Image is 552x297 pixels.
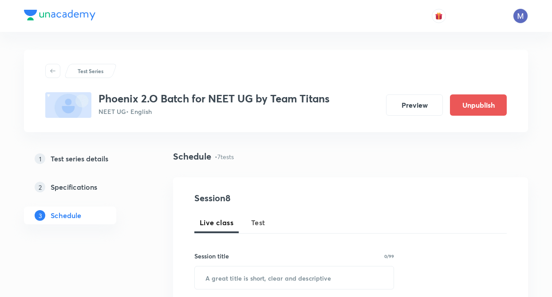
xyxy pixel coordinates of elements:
p: NEET UG • English [99,107,330,116]
button: Unpublish [450,94,507,116]
p: Test Series [78,67,103,75]
img: Mangilal Choudhary [513,8,528,23]
p: 2 [35,182,45,192]
p: 3 [35,210,45,221]
a: 2Specifications [24,178,145,196]
h6: Session title [194,251,229,261]
span: Live class [200,217,233,228]
h5: Specifications [51,182,97,192]
a: 1Test series details [24,150,145,168]
h4: Schedule [173,150,211,163]
h3: Phoenix 2.O Batch for NEET UG by Team Titans [99,92,330,105]
h4: Session 8 [194,191,356,205]
img: fallback-thumbnail.png [45,92,91,118]
h5: Test series details [51,153,108,164]
input: A great title is short, clear and descriptive [195,266,394,289]
button: avatar [432,9,446,23]
h5: Schedule [51,210,81,221]
span: Test [251,217,265,228]
img: Company Logo [24,10,95,20]
button: Preview [386,94,443,116]
p: 0/99 [384,254,394,258]
img: avatar [435,12,443,20]
a: Company Logo [24,10,95,23]
p: 1 [35,153,45,164]
p: • 7 tests [215,152,234,161]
